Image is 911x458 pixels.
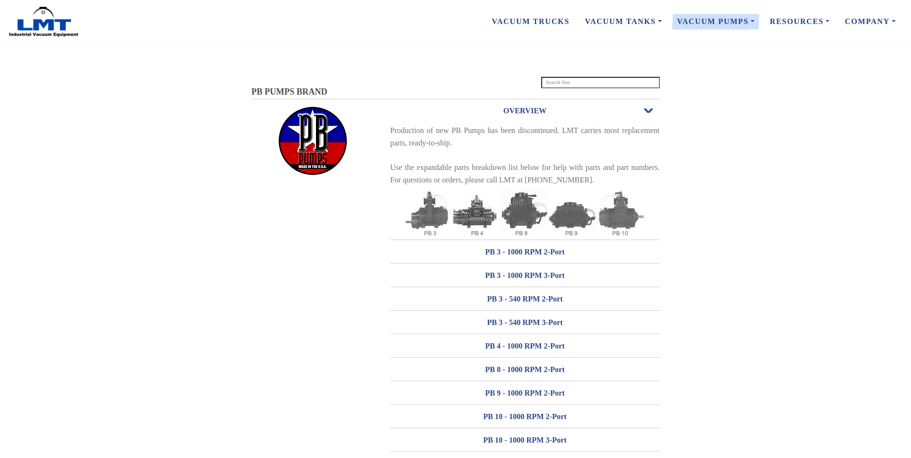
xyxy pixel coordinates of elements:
[390,405,660,428] a: PB 10 - 1000 RPM 2-Port
[390,241,660,263] a: PB 3 - 1000 RPM 2-Port
[390,124,660,186] div: Production of new PB Pumps has been discontinued. LMT carries most replacement parts, ready-to-sh...
[390,409,660,424] h3: PB 10 - 1000 RPM 2-Port
[541,77,660,88] input: Search Site
[390,103,660,119] h3: OVERVIEW
[390,386,660,401] h3: PB 9 - 1000 RPM 2-Port
[390,362,660,377] h3: PB 8 - 1000 RPM 2-Port
[390,244,660,260] h3: PB 3 - 1000 RPM 2-Port
[390,268,660,283] h3: PB 3 - 1000 RPM 3-Port
[669,12,762,32] a: Vacuum Pumps
[277,106,349,176] img: Stacks Image 1334
[390,335,660,357] a: PB 4 - 1000 RPM 2-Port
[577,12,669,32] a: Vacuum Tanks
[390,311,660,334] a: PB 3 - 540 RPM 3-Port
[390,382,660,404] a: PB 9 - 1000 RPM 2-Port
[390,291,660,307] h3: PB 3 - 540 RPM 2-Port
[390,338,660,354] h3: PB 4 - 1000 RPM 2-Port
[390,288,660,310] a: PB 3 - 540 RPM 2-Port
[762,12,837,32] a: Resources
[404,189,646,238] img: Stacks Image 10689
[484,12,577,32] a: Vacuum Trucks
[8,6,80,37] img: LMT
[390,358,660,381] a: PB 8 - 1000 RPM 2-Port
[252,87,328,96] span: PB PUMPS BRAND
[643,108,655,114] span: Open or Close
[390,264,660,287] a: PB 3 - 1000 RPM 3-Port
[390,315,660,330] h3: PB 3 - 540 RPM 3-Port
[390,433,660,448] h3: PB 10 - 1000 RPM 3-Port
[390,429,660,451] a: PB 10 - 1000 RPM 3-Port
[390,99,660,122] a: OVERVIEWOpen or Close
[837,12,903,32] a: Company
